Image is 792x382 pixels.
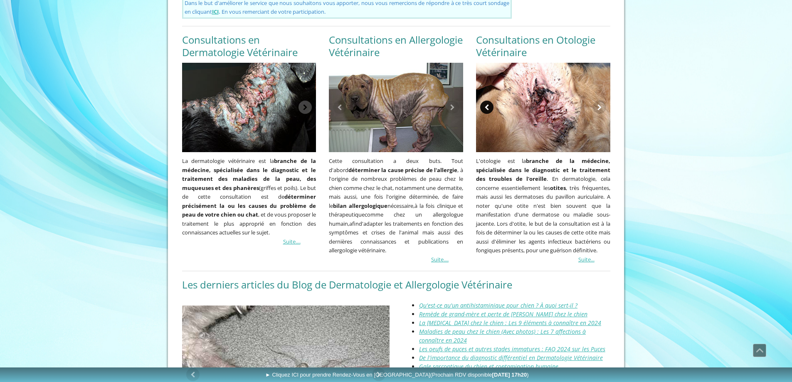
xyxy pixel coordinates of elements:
strong: branche de la médecine, spécialisée dans le diagnostic et le traitement des maladies de la peau, ... [182,157,316,192]
strong: bilan allergologique [333,202,387,209]
a: Défiler vers le haut [753,344,766,357]
span: (Prochain RDV disponible ) [430,372,529,378]
b: [DATE] 17h20 [492,372,527,378]
span: L'otologie est la . En dermatologie, cela concerne essentiellement les , très fréquentes, mais au... [476,157,610,254]
span: Défiler vers le haut [753,344,766,357]
strong: otites [550,184,566,192]
span: Cette consultation a deux buts. Tout d'abord , à l'origine de nombreux problèmes de peau chez le ... [329,157,463,209]
span: comme chez un allergologue humain, [329,211,463,227]
a: Maladies de peau chez le chien (Avec photos) : Les 7 affections à connaître en 2024 [419,328,586,344]
a: Suite.... [431,256,449,263]
strong: déterminer la cause précise de l'allergie [348,166,457,174]
a: Gale sarcoptique du chien et contamination humaine [419,362,558,370]
a: La [MEDICAL_DATA] chez le chien : Les 9 éléments à connaître en 2024 [419,319,601,327]
span: . [212,8,220,15]
h2: Consultations en Otologie Vétérinaire [476,34,610,59]
a: Les oeufs de puces et autres stades immatures : FAQ 2024 sur les Puces [419,345,605,353]
span: En vous remerciant de votre participation. [222,8,326,15]
strong: déterminer précisément la ou les causes du problème de peau de votre chien ou chat [182,193,316,218]
a: Suite... [578,256,595,263]
h2: Consultations en Allergologie Vétérinaire [329,34,463,59]
a: ICI [212,8,219,15]
a: Qu'est-ce qu'un antihistaminique pour chien ? À quoi sert-il ? [419,301,577,309]
span: afin [349,220,359,227]
h2: Les derniers articles du Blog de Dermatologie et Allergologie Vétérinaire [182,278,610,291]
span: La dermatologie vétérinaire est la (griffes et poils). Le but de cette consultation est de , et d... [182,157,316,236]
span: d'adapter les traitements en fonction des symptômes et crises de l'animal mais aussi des dernière... [329,220,463,254]
a: De l'importance du diagnostic différentiel en Dermatologie Vétérinaire [419,354,603,362]
a: Suite.... [283,238,301,245]
a: Remède de grand-mère et perte de [PERSON_NAME] chez le chien [419,310,587,318]
h2: Consultations en Dermatologie Vétérinaire [182,34,316,59]
span: ► Cliquez ICI pour prendre Rendez-Vous en [GEOGRAPHIC_DATA] [265,372,529,378]
strong: branche de la médecine, spécialisée dans le diagnostic et le traitement des troubles de l'oreille [476,157,610,182]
